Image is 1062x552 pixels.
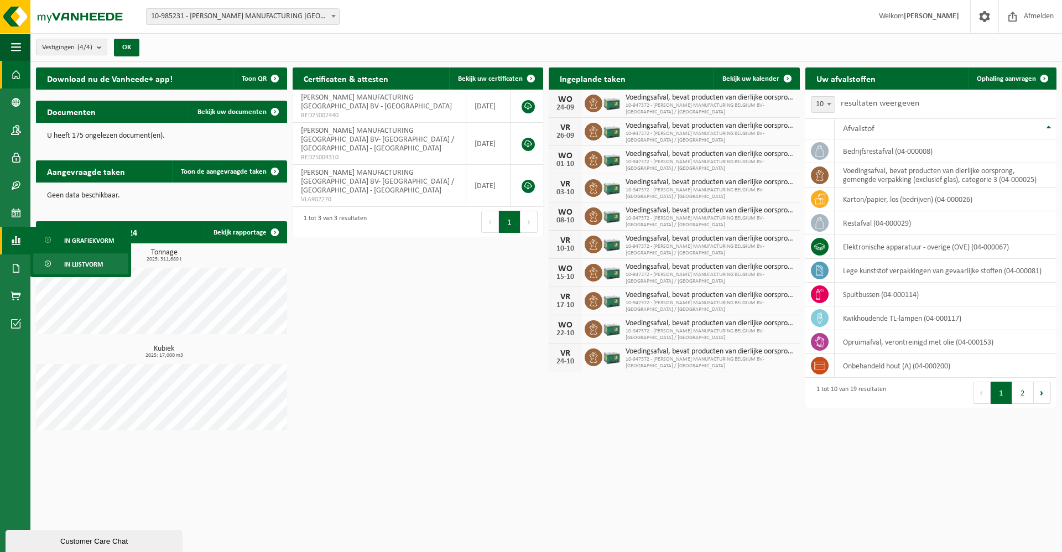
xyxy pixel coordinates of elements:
td: [DATE] [466,90,511,123]
button: Previous [481,211,499,233]
td: opruimafval, verontreinigd met olie (04-000153) [835,330,1056,354]
span: [PERSON_NAME] MANUFACTURING [GEOGRAPHIC_DATA] BV - [GEOGRAPHIC_DATA] [301,93,452,111]
span: In lijstvorm [64,254,103,275]
span: Voedingsafval, bevat producten van dierlijke oorsprong, gemengde verpakking (exc... [626,122,794,131]
a: Bekijk uw documenten [189,101,286,123]
td: [DATE] [466,123,511,165]
span: Bekijk uw documenten [197,108,267,116]
span: Voedingsafval, bevat producten van dierlijke oorsprong, gemengde verpakking (exc... [626,206,794,215]
span: Voedingsafval, bevat producten van dierlijke oorsprong, gemengde verpakking (exc... [626,93,794,102]
span: Voedingsafval, bevat producten van dierlijke oorsprong, gemengde verpakking (exc... [626,263,794,272]
span: 10 [811,96,835,113]
span: Ophaling aanvragen [977,75,1036,82]
span: RED25004310 [301,153,457,162]
a: In lijstvorm [33,253,128,274]
div: WO [554,264,576,273]
span: 10-947372 - [PERSON_NAME] MANUFACTURING BELGIUM BV- [GEOGRAPHIC_DATA] / [GEOGRAPHIC_DATA] [626,131,794,144]
span: Bekijk uw certificaten [458,75,523,82]
span: 10-985231 - WIMBLE MANUFACTURING BELGIUM BV - MECHELEN [147,9,339,24]
button: Next [520,211,538,233]
img: PB-LB-0680-HPE-GN-01 [602,93,621,112]
span: RED25007440 [301,111,457,120]
td: spuitbussen (04-000114) [835,283,1056,306]
a: Toon de aangevraagde taken [172,160,286,183]
p: Geen data beschikbaar. [47,192,276,200]
count: (4/4) [77,44,92,51]
span: 10-947372 - [PERSON_NAME] MANUFACTURING BELGIUM BV- [GEOGRAPHIC_DATA] / [GEOGRAPHIC_DATA] [626,272,794,285]
div: 15-10 [554,273,576,281]
h2: Aangevraagde taken [36,160,136,182]
span: 10 [811,97,835,112]
button: Previous [973,382,991,404]
span: Voedingsafval, bevat producten van dierlijke oorsprong, gemengde verpakking (exc... [626,347,794,356]
a: In grafiekvorm [33,230,128,251]
span: Bekijk uw kalender [722,75,779,82]
button: 2 [1012,382,1034,404]
td: onbehandeld hout (A) (04-000200) [835,354,1056,378]
h3: Tonnage [41,249,287,262]
div: WO [554,208,576,217]
div: 24-09 [554,104,576,112]
span: 10-947372 - [PERSON_NAME] MANUFACTURING BELGIUM BV- [GEOGRAPHIC_DATA] / [GEOGRAPHIC_DATA] [626,215,794,228]
strong: [PERSON_NAME] [904,12,959,20]
span: 10-947372 - [PERSON_NAME] MANUFACTURING BELGIUM BV- [GEOGRAPHIC_DATA] / [GEOGRAPHIC_DATA] [626,356,794,369]
td: lege kunststof verpakkingen van gevaarlijke stoffen (04-000081) [835,259,1056,283]
h2: Documenten [36,101,107,122]
div: WO [554,95,576,104]
iframe: chat widget [6,528,185,552]
h2: Download nu de Vanheede+ app! [36,67,184,89]
span: 10-947372 - [PERSON_NAME] MANUFACTURING BELGIUM BV- [GEOGRAPHIC_DATA] / [GEOGRAPHIC_DATA] [626,300,794,313]
td: kwikhoudende TL-lampen (04-000117) [835,306,1056,330]
img: PB-LB-0680-HPE-GN-01 [602,347,621,366]
img: PB-LB-0680-HPE-GN-01 [602,178,621,196]
p: U heeft 175 ongelezen document(en). [47,132,276,140]
td: elektronische apparatuur - overige (OVE) (04-000067) [835,235,1056,259]
h3: Kubiek [41,345,287,358]
span: Voedingsafval, bevat producten van dierlijke oorsprong, gemengde verpakking (exc... [626,291,794,300]
img: PB-LB-0680-HPE-GN-01 [602,206,621,225]
img: PB-LB-0680-HPE-GN-01 [602,262,621,281]
a: Bekijk rapportage [205,221,286,243]
div: 22-10 [554,330,576,337]
button: Toon QR [233,67,286,90]
td: karton/papier, los (bedrijven) (04-000026) [835,188,1056,211]
div: VR [554,123,576,132]
h2: Uw afvalstoffen [805,67,887,89]
a: Bekijk uw certificaten [449,67,542,90]
button: Next [1034,382,1051,404]
span: In grafiekvorm [64,230,114,251]
button: 1 [991,382,1012,404]
span: Voedingsafval, bevat producten van dierlijke oorsprong, gemengde verpakking (exc... [626,150,794,159]
div: 1 tot 10 van 19 resultaten [811,381,886,405]
a: Bekijk uw kalender [714,67,799,90]
td: restafval (04-000029) [835,211,1056,235]
span: [PERSON_NAME] MANUFACTURING [GEOGRAPHIC_DATA] BV- [GEOGRAPHIC_DATA] / [GEOGRAPHIC_DATA] - [GEOGRA... [301,127,454,153]
span: 10-947372 - [PERSON_NAME] MANUFACTURING BELGIUM BV- [GEOGRAPHIC_DATA] / [GEOGRAPHIC_DATA] [626,243,794,257]
img: PB-LB-0680-HPE-GN-01 [602,149,621,168]
span: 10-947372 - [PERSON_NAME] MANUFACTURING BELGIUM BV- [GEOGRAPHIC_DATA] / [GEOGRAPHIC_DATA] [626,102,794,116]
div: WO [554,152,576,160]
span: 2025: 17,000 m3 [41,353,287,358]
span: Vestigingen [42,39,92,56]
span: Toon QR [242,75,267,82]
div: 03-10 [554,189,576,196]
button: 1 [499,211,520,233]
div: VR [554,236,576,245]
div: 10-10 [554,245,576,253]
h2: Certificaten & attesten [293,67,399,89]
td: bedrijfsrestafval (04-000008) [835,139,1056,163]
div: VR [554,180,576,189]
span: Toon de aangevraagde taken [181,168,267,175]
td: [DATE] [466,165,511,207]
span: 2025: 311,689 t [41,257,287,262]
span: 10-947372 - [PERSON_NAME] MANUFACTURING BELGIUM BV- [GEOGRAPHIC_DATA] / [GEOGRAPHIC_DATA] [626,328,794,341]
span: Voedingsafval, bevat producten van dierlijke oorsprong, gemengde verpakking (exc... [626,178,794,187]
div: 08-10 [554,217,576,225]
span: 10-985231 - WIMBLE MANUFACTURING BELGIUM BV - MECHELEN [146,8,340,25]
div: VR [554,293,576,301]
div: VR [554,349,576,358]
span: Afvalstof [843,124,874,133]
div: 1 tot 3 van 3 resultaten [298,210,367,234]
td: voedingsafval, bevat producten van dierlijke oorsprong, gemengde verpakking (exclusief glas), cat... [835,163,1056,188]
